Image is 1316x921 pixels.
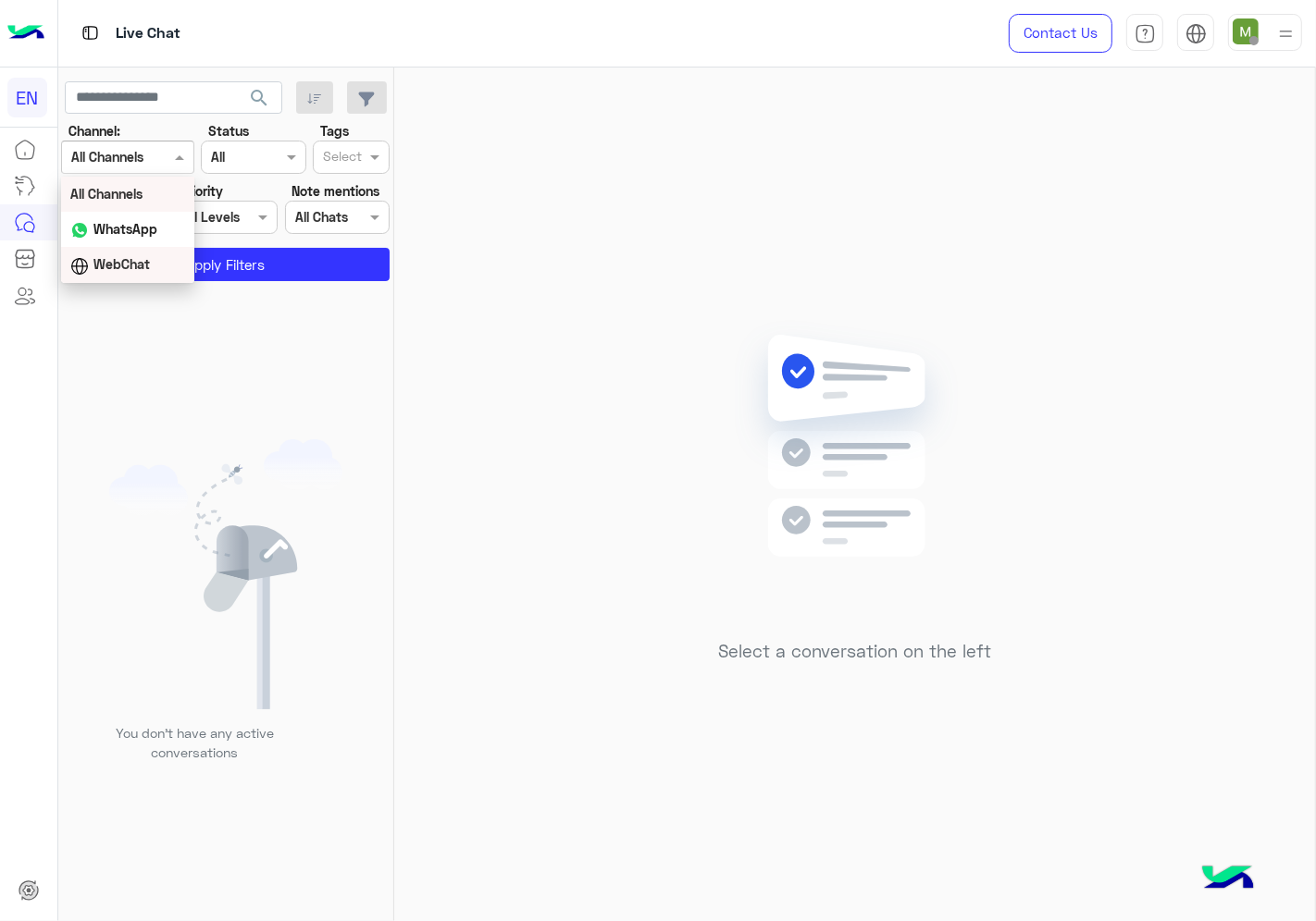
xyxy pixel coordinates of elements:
p: Live Chat [116,21,180,46]
a: Contact Us [1009,14,1112,53]
img: Logo [7,14,44,53]
img: profile [1274,22,1297,45]
h5: Select a conversation on the left [718,641,991,662]
label: Priority [180,181,223,201]
label: Tags [320,121,349,141]
img: WebChat [70,257,89,276]
button: Apply Filters [61,248,390,281]
label: Status [208,121,249,141]
img: WhatsApp [70,221,89,239]
ng-dropdown-panel: Options list [61,177,194,282]
img: tab [1186,23,1207,44]
a: tab [1126,14,1163,53]
img: hulul-logo.png [1196,847,1260,912]
img: tab [1135,23,1156,44]
div: Select [320,146,362,170]
img: empty users [109,439,342,709]
label: Note mentions [292,181,379,201]
b: All Channels [70,186,143,202]
button: search [237,81,282,121]
label: Channel: [68,121,120,141]
span: search [248,87,270,109]
img: no messages [721,320,988,627]
p: You don’t have any active conversations [101,723,288,763]
b: WhatsApp [93,221,157,237]
div: EN [7,78,47,117]
img: userImage [1233,18,1259,44]
img: tab [79,21,102,44]
b: WebChat [93,256,150,272]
